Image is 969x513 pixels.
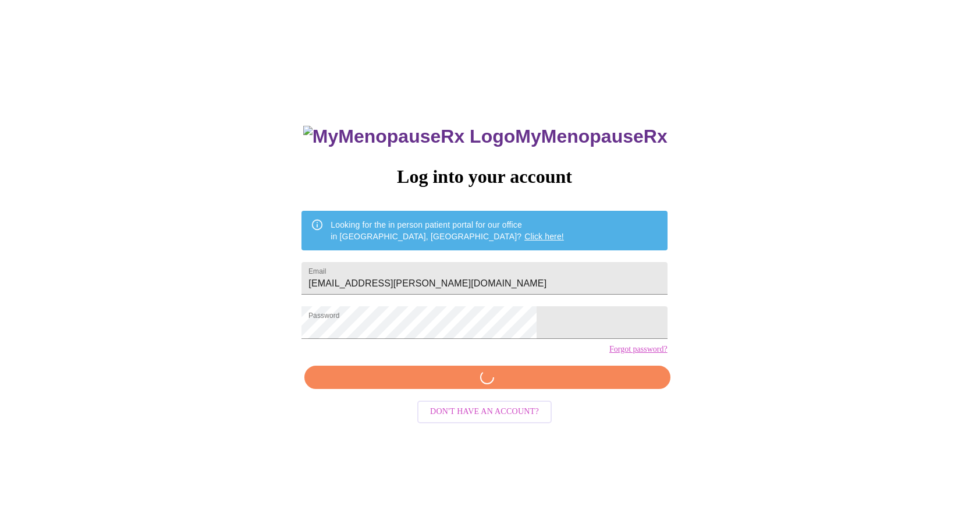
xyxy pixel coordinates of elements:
[430,405,539,419] span: Don't have an account?
[301,166,667,187] h3: Log into your account
[414,406,555,416] a: Don't have an account?
[303,126,515,147] img: MyMenopauseRx Logo
[331,214,564,247] div: Looking for the in person patient portal for our office in [GEOGRAPHIC_DATA], [GEOGRAPHIC_DATA]?
[609,345,668,354] a: Forgot password?
[524,232,564,241] a: Click here!
[417,401,552,423] button: Don't have an account?
[303,126,668,147] h3: MyMenopauseRx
